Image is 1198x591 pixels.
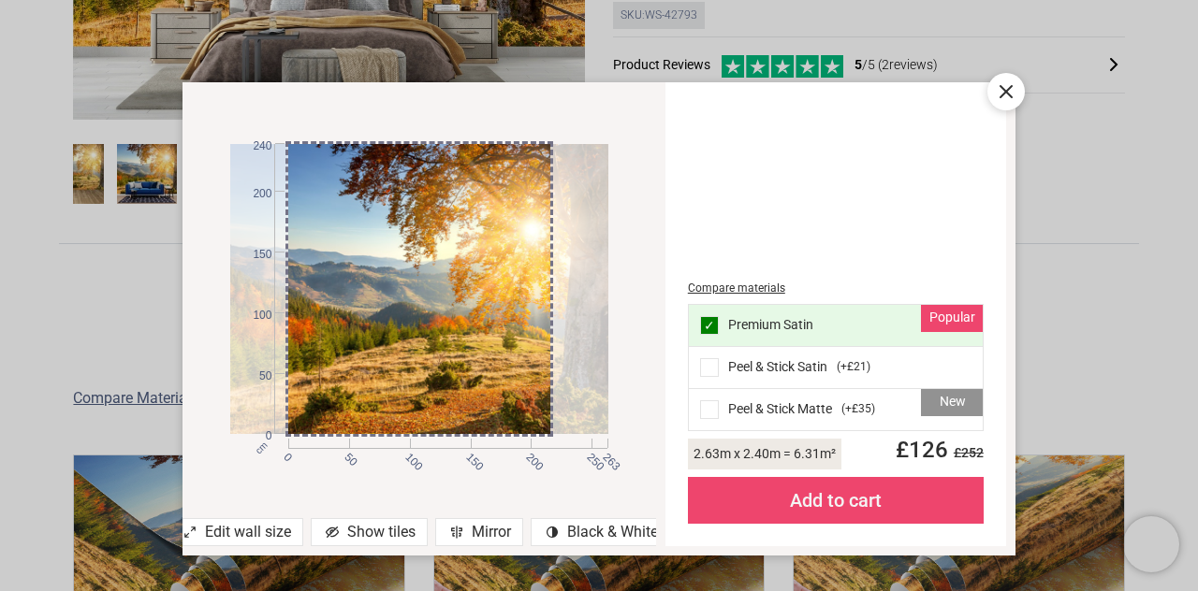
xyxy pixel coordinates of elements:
[168,518,303,546] div: Edit wall size
[704,319,715,332] span: ✓
[523,450,535,462] span: 200
[435,518,523,546] div: Mirror
[948,445,984,460] span: £ 252
[921,389,983,417] div: New
[599,450,611,462] span: 263
[236,247,271,263] span: 150
[689,305,983,347] div: Premium Satin
[311,518,428,546] div: Show tiles
[254,440,270,456] span: cm
[236,138,271,154] span: 240
[689,347,983,389] div: Peel & Stick Satin
[688,477,984,524] div: Add to cart
[341,450,353,462] span: 50
[281,450,293,462] span: 0
[236,308,271,324] span: 100
[1123,516,1179,572] iframe: Brevo live chat
[837,359,870,375] span: ( +£21 )
[236,186,271,202] span: 200
[688,439,841,469] div: 2.63 m x 2.40 m = 6.31 m²
[688,281,984,296] div: Compare materials
[583,450,595,462] span: 250
[689,389,983,430] div: Peel & Stick Matte
[236,368,271,384] span: 50
[462,450,475,462] span: 150
[841,401,875,417] span: ( +£35 )
[884,437,984,463] span: £ 126
[236,428,271,444] span: 0
[921,305,983,333] div: Popular
[402,450,414,462] span: 100
[531,518,670,546] div: Black & White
